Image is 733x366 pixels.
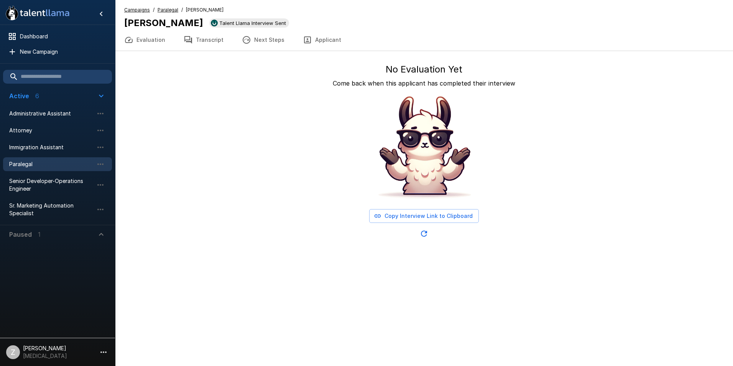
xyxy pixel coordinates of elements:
span: Talent Llama Interview Sent [216,20,289,26]
b: [PERSON_NAME] [124,17,203,28]
button: Updated Today - 1:00 PM [416,226,432,241]
span: [PERSON_NAME] [186,6,224,14]
h5: No Evaluation Yet [386,63,462,76]
u: Paralegal [158,7,178,13]
p: Come back when this applicant has completed their interview [333,79,515,88]
u: Campaigns [124,7,150,13]
img: Animated document [366,91,482,206]
span: / [153,6,154,14]
button: Next Steps [233,29,294,51]
button: Copy Interview Link to Clipboard [369,209,479,223]
button: Applicant [294,29,350,51]
button: Evaluation [115,29,174,51]
span: / [181,6,183,14]
img: ukg_logo.jpeg [211,20,218,26]
div: View profile in UKG [209,18,289,28]
button: Transcript [174,29,233,51]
